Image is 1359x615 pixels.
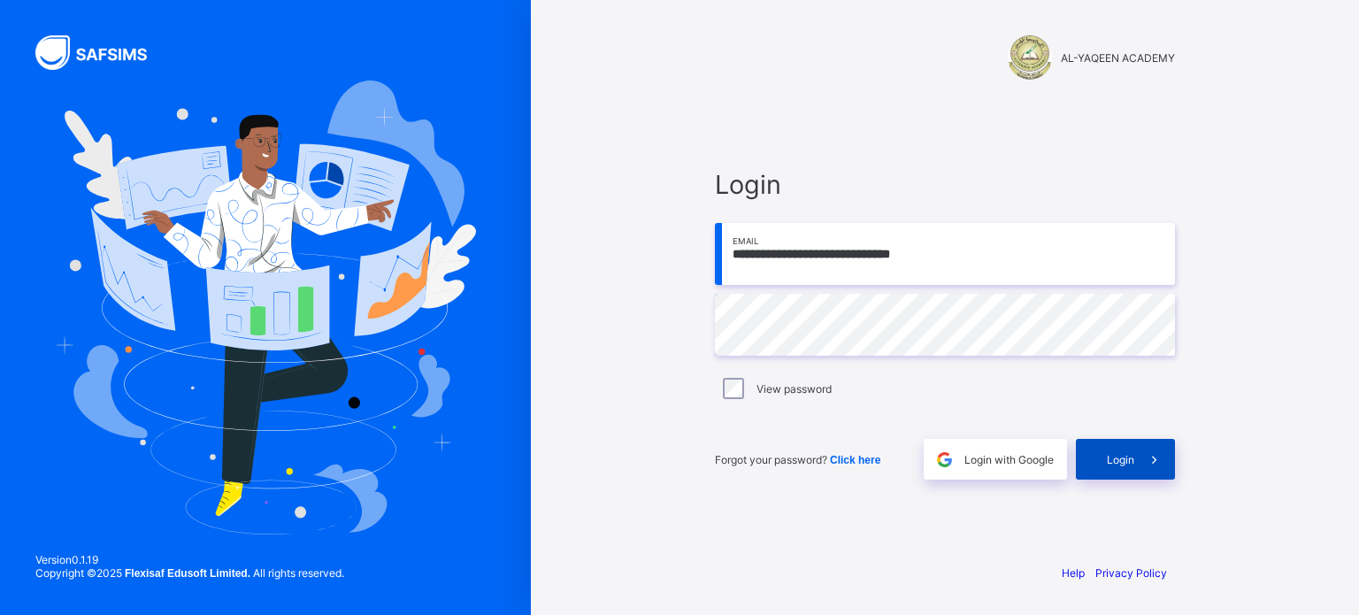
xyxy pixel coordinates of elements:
[934,450,955,470] img: google.396cfc9801f0270233282035f929180a.svg
[1095,566,1167,580] a: Privacy Policy
[830,454,880,466] span: Click here
[756,382,832,396] label: View password
[55,81,476,534] img: Hero Image
[964,453,1054,466] span: Login with Google
[35,553,344,566] span: Version 0.1.19
[35,35,168,70] img: SAFSIMS Logo
[715,169,1175,200] span: Login
[1107,453,1134,466] span: Login
[1062,566,1085,580] a: Help
[1061,51,1175,65] span: AL-YAQEEN ACADEMY
[35,566,344,580] span: Copyright © 2025 All rights reserved.
[715,453,880,466] span: Forgot your password?
[830,453,880,466] a: Click here
[125,567,250,580] strong: Flexisaf Edusoft Limited.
